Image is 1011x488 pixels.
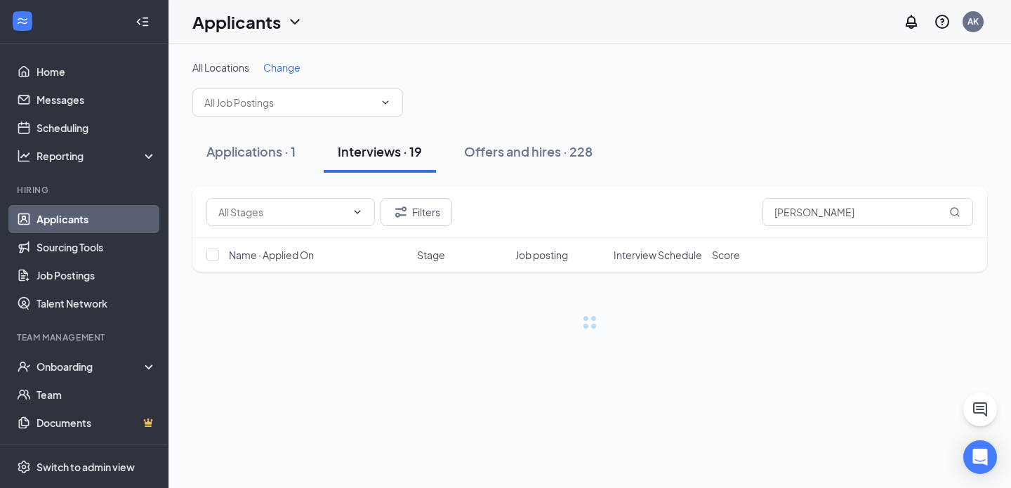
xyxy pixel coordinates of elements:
[972,401,989,418] svg: ChatActive
[17,460,31,474] svg: Settings
[37,261,157,289] a: Job Postings
[37,86,157,114] a: Messages
[967,15,979,27] div: AK
[17,360,31,374] svg: UserCheck
[903,13,920,30] svg: Notifications
[192,61,249,74] span: All Locations
[381,198,452,226] button: Filter Filters
[37,381,157,409] a: Team
[712,248,740,262] span: Score
[136,15,150,29] svg: Collapse
[963,440,997,474] div: Open Intercom Messenger
[37,149,157,163] div: Reporting
[206,143,296,160] div: Applications · 1
[37,289,157,317] a: Talent Network
[37,460,135,474] div: Switch to admin view
[15,14,29,28] svg: WorkstreamLogo
[17,184,154,196] div: Hiring
[37,58,157,86] a: Home
[17,331,154,343] div: Team Management
[37,360,145,374] div: Onboarding
[192,10,281,34] h1: Applicants
[37,233,157,261] a: Sourcing Tools
[37,205,157,233] a: Applicants
[218,204,346,220] input: All Stages
[37,409,157,437] a: DocumentsCrown
[934,13,951,30] svg: QuestionInfo
[762,198,973,226] input: Search in interviews
[417,248,445,262] span: Stage
[263,61,300,74] span: Change
[392,204,409,220] svg: Filter
[949,206,960,218] svg: MagnifyingGlass
[464,143,593,160] div: Offers and hires · 228
[229,248,314,262] span: Name · Applied On
[380,97,391,108] svg: ChevronDown
[515,248,568,262] span: Job posting
[352,206,363,218] svg: ChevronDown
[286,13,303,30] svg: ChevronDown
[17,149,31,163] svg: Analysis
[37,437,157,465] a: SurveysCrown
[614,248,702,262] span: Interview Schedule
[963,393,997,426] button: ChatActive
[204,95,374,110] input: All Job Postings
[338,143,422,160] div: Interviews · 19
[37,114,157,142] a: Scheduling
